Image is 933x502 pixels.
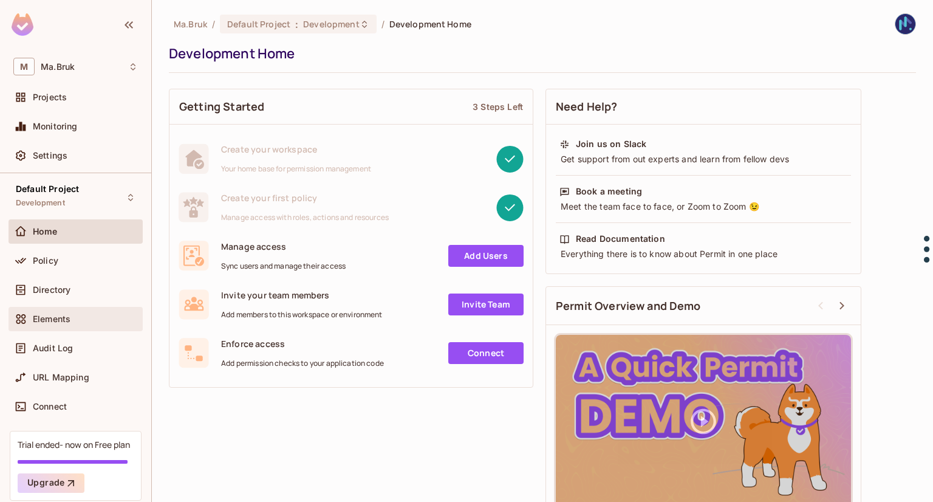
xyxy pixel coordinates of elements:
[895,14,915,34] img: מלכה ברוק
[448,245,524,267] a: Add Users
[33,373,89,382] span: URL Mapping
[295,19,299,29] span: :
[576,185,642,198] div: Book a meeting
[221,143,371,155] span: Create your workspace
[381,18,384,30] li: /
[16,198,65,208] span: Development
[33,314,70,324] span: Elements
[221,359,384,368] span: Add permission checks to your application code
[556,99,618,114] span: Need Help?
[18,473,84,493] button: Upgrade
[559,248,847,260] div: Everything there is to know about Permit in one place
[33,343,73,353] span: Audit Log
[448,342,524,364] a: Connect
[576,138,646,150] div: Join us on Slack
[389,18,471,30] span: Development Home
[303,18,359,30] span: Development
[33,92,67,102] span: Projects
[221,192,389,204] span: Create your first policy
[174,18,207,30] span: the active workspace
[16,184,79,194] span: Default Project
[33,151,67,160] span: Settings
[212,18,215,30] li: /
[576,233,665,245] div: Read Documentation
[179,99,264,114] span: Getting Started
[13,58,35,75] span: M
[221,338,384,349] span: Enforce access
[221,213,389,222] span: Manage access with roles, actions and resources
[448,294,524,315] a: Invite Team
[221,310,383,320] span: Add members to this workspace or environment
[473,101,523,112] div: 3 Steps Left
[33,122,78,131] span: Monitoring
[33,256,58,266] span: Policy
[33,402,67,411] span: Connect
[221,241,346,252] span: Manage access
[559,153,847,165] div: Get support from out experts and learn from fellow devs
[559,201,847,213] div: Meet the team face to face, or Zoom to Zoom 😉
[41,62,75,72] span: Workspace: Ma.Bruk
[221,164,371,174] span: Your home base for permission management
[169,44,910,63] div: Development Home
[33,285,70,295] span: Directory
[221,261,346,271] span: Sync users and manage their access
[227,18,290,30] span: Default Project
[556,298,701,314] span: Permit Overview and Demo
[12,13,33,36] img: SReyMgAAAABJRU5ErkJggg==
[33,227,58,236] span: Home
[18,439,130,450] div: Trial ended- now on Free plan
[221,289,383,301] span: Invite your team members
